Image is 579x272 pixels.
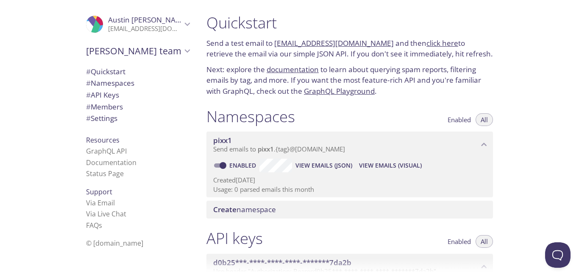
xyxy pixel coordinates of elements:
span: pixx1 [258,145,274,153]
span: Austin [PERSON_NAME] [108,15,189,25]
span: Resources [86,135,120,145]
div: Austin Kurian [79,10,196,38]
span: Quickstart [86,67,125,76]
span: Settings [86,113,117,123]
span: # [86,113,91,123]
a: [EMAIL_ADDRESS][DOMAIN_NAME] [274,38,394,48]
span: Support [86,187,112,196]
div: Create namespace [206,201,493,219]
span: [PERSON_NAME] team [86,45,182,57]
div: Austin's team [79,40,196,62]
iframe: Help Scout Beacon - Open [545,242,571,268]
span: Members [86,102,123,112]
h1: API keys [206,229,263,248]
button: All [476,113,493,126]
a: click here [426,38,458,48]
a: GraphQL Playground [304,86,375,96]
span: # [86,102,91,112]
span: Create [213,205,237,214]
a: Via Email [86,198,115,208]
div: pixx1 namespace [206,132,493,158]
a: Via Live Chat [86,209,126,219]
span: s [99,221,102,230]
span: API Keys [86,90,119,100]
p: [EMAIL_ADDRESS][DOMAIN_NAME] [108,25,182,33]
span: Namespaces [86,78,134,88]
span: # [86,90,91,100]
button: View Emails (Visual) [356,159,425,172]
p: Send a test email to and then to retrieve the email via our simple JSON API. If you don't see it ... [206,38,493,59]
div: Namespaces [79,77,196,89]
button: Enabled [443,113,476,126]
div: Team Settings [79,112,196,124]
a: documentation [267,64,319,74]
a: Enabled [228,161,259,169]
span: pixx1 [213,135,232,145]
div: API Keys [79,89,196,101]
h1: Quickstart [206,13,493,32]
span: View Emails (Visual) [359,160,422,171]
span: # [86,78,91,88]
a: Documentation [86,158,136,167]
span: View Emails (JSON) [295,160,352,171]
button: Enabled [443,235,476,248]
a: GraphQL API [86,146,127,156]
span: Send emails to . {tag} @[DOMAIN_NAME] [213,145,345,153]
span: © [DOMAIN_NAME] [86,238,143,248]
a: Status Page [86,169,124,178]
span: # [86,67,91,76]
p: Next: explore the to learn about querying spam reports, filtering emails by tag, and more. If you... [206,64,493,97]
p: Created [DATE] [213,176,486,185]
button: All [476,235,493,248]
div: Members [79,101,196,113]
a: FAQ [86,221,102,230]
div: Quickstart [79,66,196,78]
button: View Emails (JSON) [292,159,356,172]
span: namespace [213,205,276,214]
h1: Namespaces [206,107,295,126]
p: Usage: 0 parsed emails this month [213,185,486,194]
